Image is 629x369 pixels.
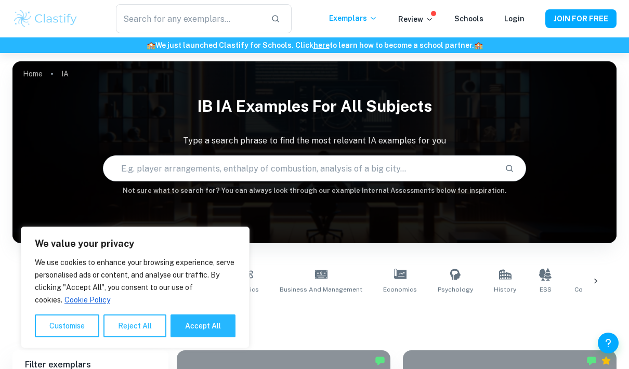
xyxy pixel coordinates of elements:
[383,285,417,294] span: Economics
[504,15,525,23] a: Login
[474,41,483,49] span: 🏫
[454,15,483,23] a: Schools
[2,39,627,51] h6: We just launched Clastify for Schools. Click to learn how to become a school partner.
[103,154,496,183] input: E.g. player arrangements, enthalpy of combustion, analysis of a big city...
[147,41,155,49] span: 🏫
[494,285,516,294] span: History
[540,285,552,294] span: ESS
[586,355,597,366] img: Marked
[35,314,99,337] button: Customise
[12,8,78,29] img: Clastify logo
[43,307,586,325] h1: All IA Examples
[35,238,235,250] p: We value your privacy
[501,160,518,177] button: Search
[329,12,377,24] p: Exemplars
[12,90,617,122] h1: IB IA examples for all subjects
[21,227,250,348] div: We value your privacy
[35,256,235,306] p: We use cookies to enhance your browsing experience, serve personalised ads or content, and analys...
[598,333,619,353] button: Help and Feedback
[398,14,434,25] p: Review
[64,295,111,305] a: Cookie Policy
[61,68,69,80] p: IA
[545,9,617,28] button: JOIN FOR FREE
[280,285,362,294] span: Business and Management
[601,355,611,366] div: Premium
[438,285,473,294] span: Psychology
[313,41,330,49] a: here
[103,314,166,337] button: Reject All
[12,135,617,147] p: Type a search phrase to find the most relevant IA examples for you
[116,4,262,33] input: Search for any exemplars...
[171,314,235,337] button: Accept All
[12,186,617,196] h6: Not sure what to search for? You can always look through our example Internal Assessments below f...
[23,67,43,81] a: Home
[375,355,385,366] img: Marked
